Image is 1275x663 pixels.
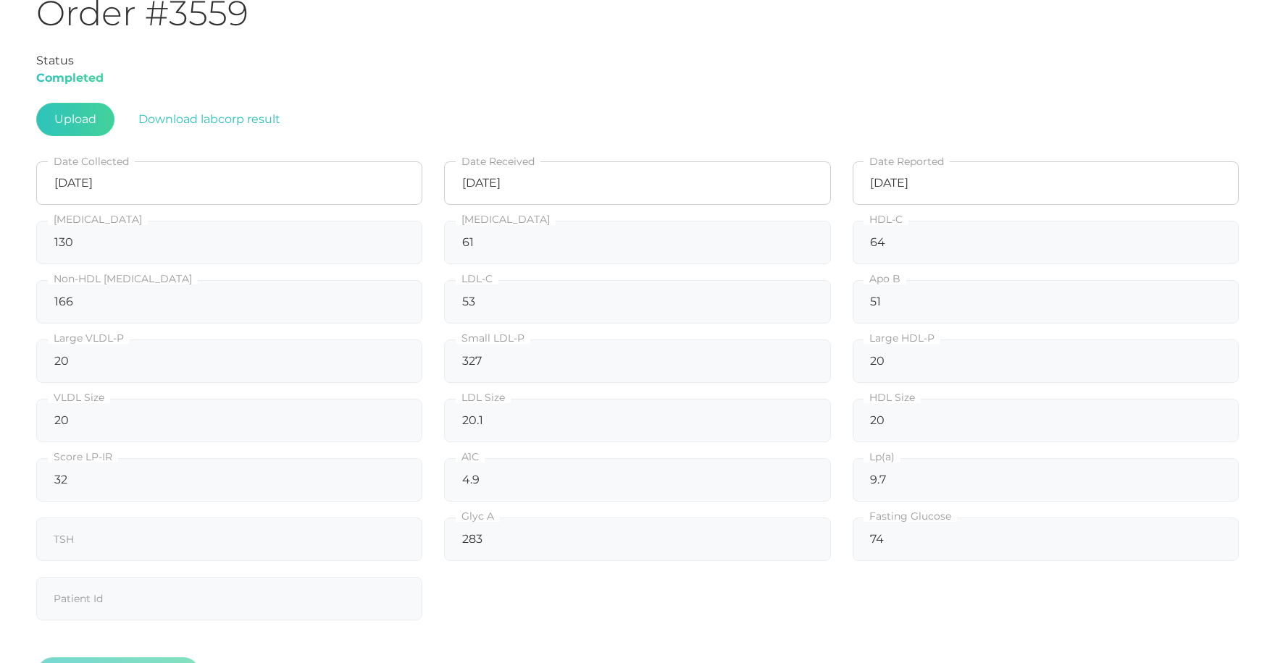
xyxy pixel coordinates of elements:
input: A1C [444,458,830,502]
span: Upload [36,103,114,136]
input: Patient Id [36,577,422,620]
div: Status [36,52,1239,69]
input: LDL-C [444,280,830,324]
span: Completed [36,71,104,85]
input: Apo B [853,280,1239,324]
input: HDL Size [853,399,1239,442]
input: Glyc A [444,518,830,561]
input: Select date [36,161,422,205]
input: Cholesterol [36,221,422,264]
input: Non-HDL Cholesterol [36,280,422,324]
input: Lp(a) [853,458,1239,502]
input: LDL Size [444,399,830,442]
button: Download labcorp result [120,103,298,136]
input: Select date [853,161,1239,205]
input: Triglycerides [444,221,830,264]
input: TSH [36,518,422,561]
input: Large VLDL-P [36,339,422,383]
input: Fasting Glucose [853,518,1239,561]
input: Score LP-IR [36,458,422,502]
input: HDL-C [853,221,1239,264]
input: Select date [444,161,830,205]
input: VLDL Size [36,399,422,442]
input: Small LDL-P [444,339,830,383]
input: HDL-P [853,339,1239,383]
